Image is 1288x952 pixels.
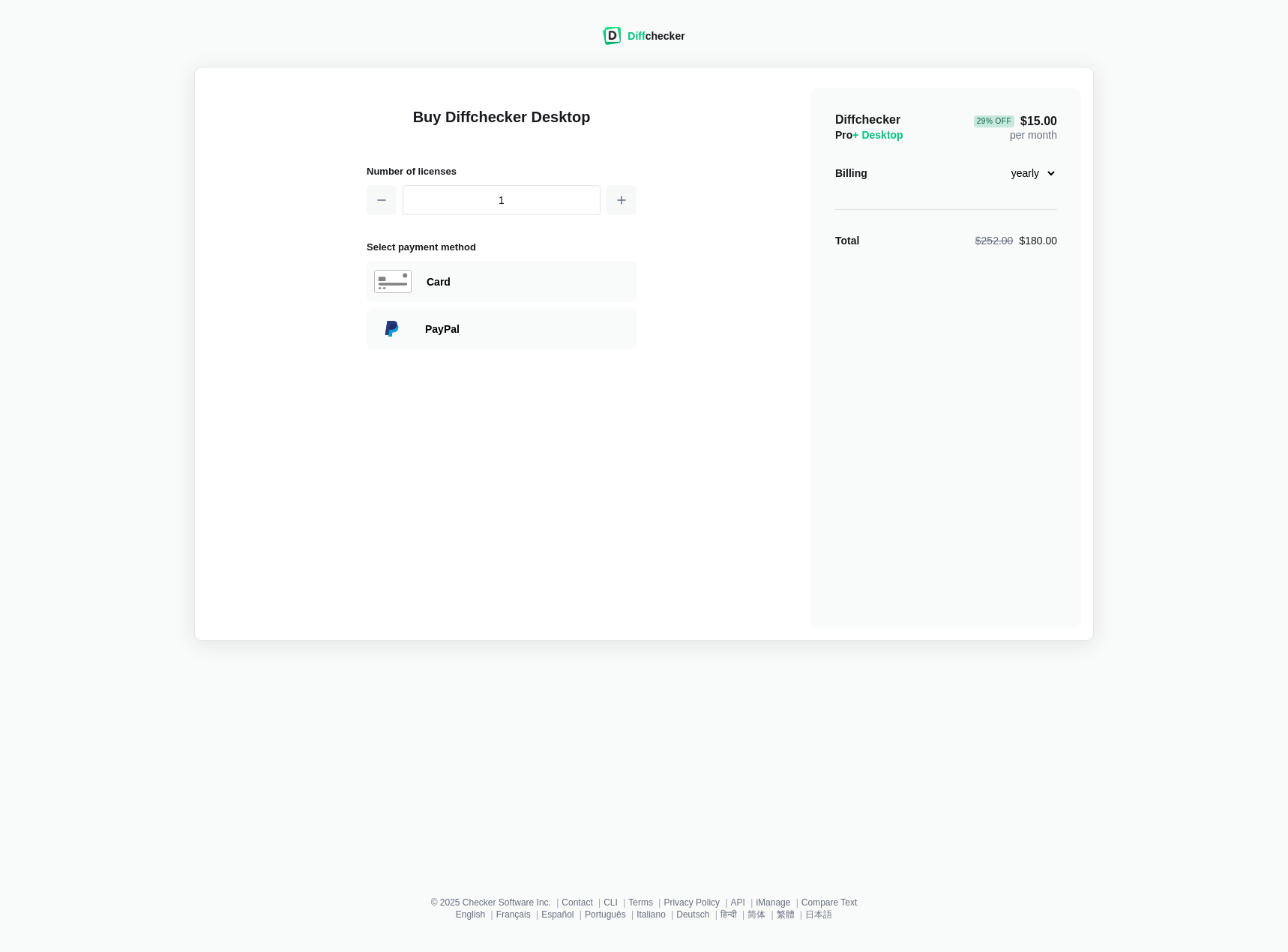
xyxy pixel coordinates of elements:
div: Paying with Card [367,261,637,302]
a: 繁體 [777,909,795,920]
a: Português [585,909,626,920]
span: $15.00 [974,115,1057,127]
span: Diff [628,30,645,42]
a: Terms [628,897,653,908]
div: 29 % Off [974,115,1014,127]
span: Diffchecker [835,113,900,126]
a: Diffchecker logoDiffchecker [603,35,684,47]
a: Compare Text [801,897,857,908]
a: English [456,909,485,920]
span: + Desktop [852,129,903,141]
a: Deutsch [676,909,709,920]
a: Contact [562,897,592,908]
a: API [731,897,745,908]
span: $252.00 [975,235,1014,247]
div: checker [628,28,684,43]
li: © 2025 Checker Software Inc. [431,898,562,907]
div: Paying with PayPal [367,308,637,349]
img: Diffchecker logo [603,27,622,45]
h2: Select payment method [367,239,637,255]
div: Paying with Card [427,274,629,289]
a: Français [496,909,531,920]
a: CLI [604,897,618,908]
a: iManage [756,897,790,908]
a: 日本語 [805,909,832,920]
a: Privacy Policy [663,897,720,908]
a: Italiano [637,909,666,920]
h1: Buy Diffchecker Desktop [367,106,637,145]
span: Pro [835,129,903,141]
div: $180.00 [975,233,1057,248]
div: per month [974,112,1057,142]
strong: Total [835,235,859,247]
input: 1 [403,185,601,215]
a: Español [541,909,574,920]
div: Billing [835,166,867,181]
h2: Number of licenses [367,163,637,179]
div: Paying with PayPal [425,322,629,337]
a: हिन्दी [720,909,737,920]
a: 简体 [747,909,765,920]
